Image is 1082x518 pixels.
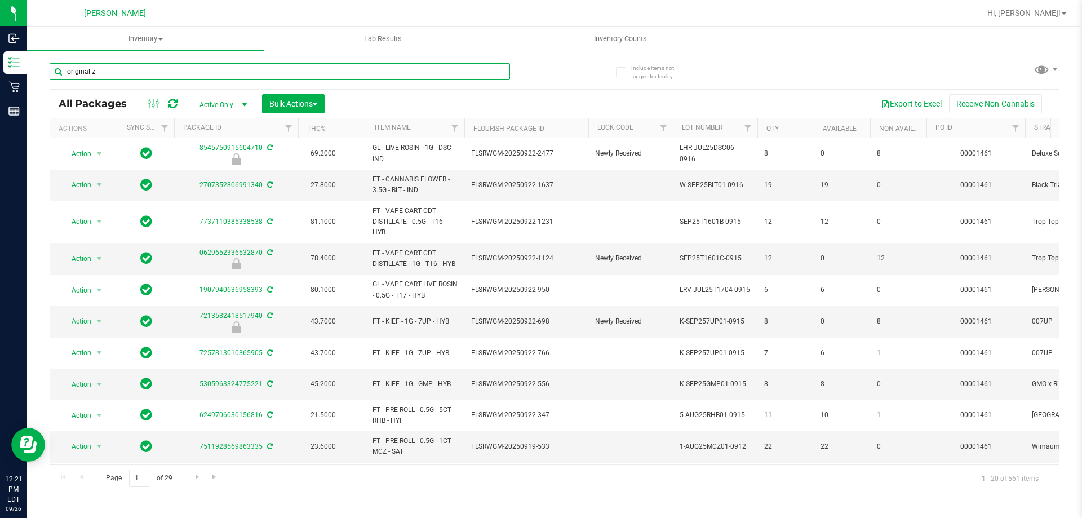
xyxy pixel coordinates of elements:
[305,250,342,267] span: 78.4000
[987,8,1061,17] span: Hi, [PERSON_NAME]!
[305,282,342,298] span: 80.1000
[680,253,751,264] span: SEP25T1601C-0915
[189,470,205,485] a: Go to the next page
[597,123,633,131] a: Lock Code
[8,81,20,92] inline-svg: Retail
[595,148,666,159] span: Newly Received
[471,180,582,191] span: FLSRWGM-20250922-1637
[199,218,263,225] a: 7737110385338538
[140,250,152,266] span: In Sync
[373,316,458,327] span: FT - KIEF - 1G - 7UP - HYB
[373,279,458,300] span: GL - VAPE CART LIVE ROSIN - 0.5G - T17 - HYB
[140,145,152,161] span: In Sync
[199,249,263,256] a: 0629652336532870
[1034,123,1057,131] a: Strain
[446,118,464,138] a: Filter
[305,313,342,330] span: 43.7000
[680,410,751,420] span: 5-AUG25RHB01-0915
[373,436,458,457] span: FT - PRE-ROLL - 0.5G - 1CT - MCZ - SAT
[305,345,342,361] span: 43.7000
[207,470,223,485] a: Go to the last page
[764,180,807,191] span: 19
[140,376,152,392] span: In Sync
[960,149,992,157] a: 00001461
[682,123,722,131] a: Lot Number
[821,410,863,420] span: 10
[877,216,920,227] span: 0
[305,439,342,455] span: 23.6000
[305,407,342,423] span: 21.5000
[935,123,952,131] a: PO ID
[960,286,992,294] a: 00001461
[877,180,920,191] span: 0
[264,27,502,51] a: Lab Results
[877,253,920,264] span: 12
[960,317,992,325] a: 00001461
[92,313,107,329] span: select
[92,282,107,298] span: select
[265,411,273,419] span: Sync from Compliance System
[140,407,152,423] span: In Sync
[680,180,751,191] span: W-SEP25BLT01-0916
[269,99,317,108] span: Bulk Actions
[821,348,863,358] span: 6
[265,181,273,189] span: Sync from Compliance System
[61,214,92,229] span: Action
[680,379,751,389] span: K-SEP25GMP01-0915
[595,316,666,327] span: Newly Received
[11,428,45,462] iframe: Resource center
[140,214,152,229] span: In Sync
[265,442,273,450] span: Sync from Compliance System
[27,27,264,51] a: Inventory
[373,143,458,164] span: GL - LIVE ROSIN - 1G - DSC - IND
[764,285,807,295] span: 6
[764,316,807,327] span: 8
[265,218,273,225] span: Sync from Compliance System
[680,285,751,295] span: LRV-JUL25T1704-0915
[61,439,92,454] span: Action
[265,312,273,320] span: Sync from Compliance System
[199,181,263,189] a: 2707352806991340
[471,285,582,295] span: FLSRWGM-20250922-950
[61,345,92,361] span: Action
[140,177,152,193] span: In Sync
[960,380,992,388] a: 00001461
[5,504,22,513] p: 09/26
[280,118,298,138] a: Filter
[172,153,300,165] div: Newly Received
[821,379,863,389] span: 8
[61,408,92,423] span: Action
[305,177,342,193] span: 27.8000
[305,376,342,392] span: 45.2000
[877,285,920,295] span: 0
[821,441,863,452] span: 22
[654,118,673,138] a: Filter
[199,442,263,450] a: 7511928569863335
[373,174,458,196] span: FT - CANNABIS FLOWER - 3.5G - BLT - IND
[129,470,149,487] input: 1
[821,180,863,191] span: 19
[373,405,458,426] span: FT - PRE-ROLL - 0.5G - 5CT - RHB - HYI
[172,258,300,269] div: Newly Received
[156,118,174,138] a: Filter
[1006,118,1025,138] a: Filter
[949,94,1042,113] button: Receive Non-Cannabis
[96,470,181,487] span: Page of 29
[61,146,92,162] span: Action
[680,216,751,227] span: SEP25T1601B-0915
[821,148,863,159] span: 0
[27,34,264,44] span: Inventory
[877,441,920,452] span: 0
[84,8,146,18] span: [PERSON_NAME]
[373,248,458,269] span: FT - VAPE CART CDT DISTILLATE - 1G - T16 - HYB
[680,143,751,164] span: LHR-JUL25DSC06-0916
[471,148,582,159] span: FLSRWGM-20250922-2477
[5,474,22,504] p: 12:21 PM EDT
[140,282,152,298] span: In Sync
[821,216,863,227] span: 12
[766,125,779,132] a: Qty
[265,380,273,388] span: Sync from Compliance System
[50,63,510,80] input: Search Package ID, Item Name, SKU, Lot or Part Number...
[877,379,920,389] span: 0
[305,145,342,162] span: 69.2000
